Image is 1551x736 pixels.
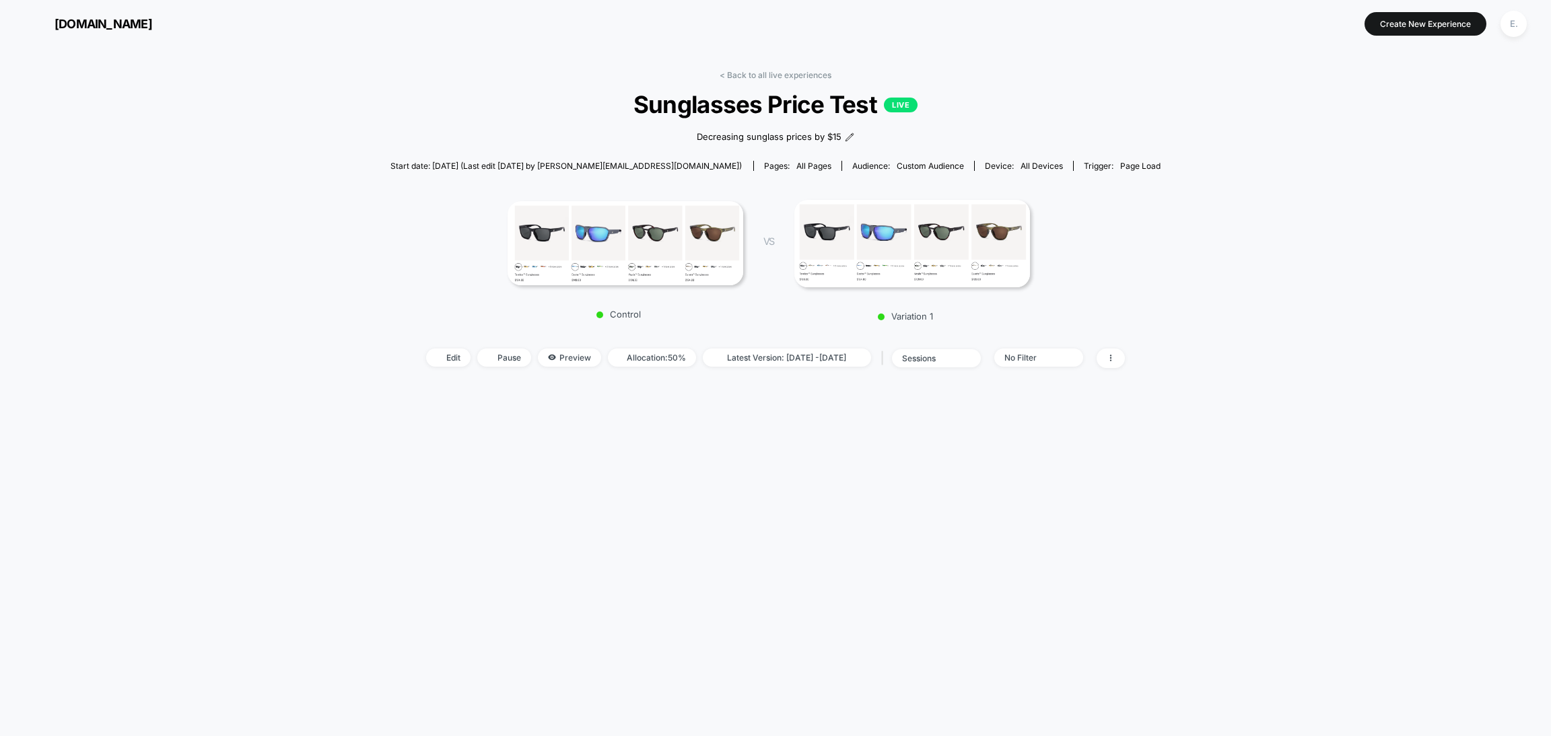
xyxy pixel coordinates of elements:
button: E. [1496,10,1531,38]
span: | [878,348,892,368]
span: Pause [477,348,531,367]
img: Variation 1 main [794,200,1030,287]
div: Pages: [764,161,831,171]
button: Create New Experience [1365,12,1486,36]
button: [DOMAIN_NAME] [20,13,156,34]
div: Audience: [852,161,964,171]
span: all pages [796,161,831,171]
span: [DOMAIN_NAME] [55,17,152,31]
a: < Back to all live experiences [720,70,831,80]
span: Sunglasses Price Test [429,90,1122,118]
span: Page Load [1120,161,1161,171]
div: sessions [902,353,956,363]
span: VS [763,235,774,247]
div: No Filter [1004,353,1058,363]
p: LIVE [884,98,918,112]
p: Variation 1 [788,311,1023,322]
div: E. [1501,11,1527,37]
span: Custom Audience [897,161,964,171]
img: Control main [508,201,743,285]
span: Device: [974,161,1073,171]
span: Decreasing sunglass prices by $15 [697,131,841,144]
p: Control [501,309,736,320]
span: Preview [538,348,601,367]
div: Trigger: [1084,161,1161,171]
span: Edit [426,348,471,367]
span: Allocation: 50% [608,348,696,367]
span: Latest Version: [DATE] - [DATE] [703,348,871,367]
span: Start date: [DATE] (Last edit [DATE] by [PERSON_NAME][EMAIL_ADDRESS][DOMAIN_NAME]) [390,161,742,171]
span: all devices [1021,161,1063,171]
